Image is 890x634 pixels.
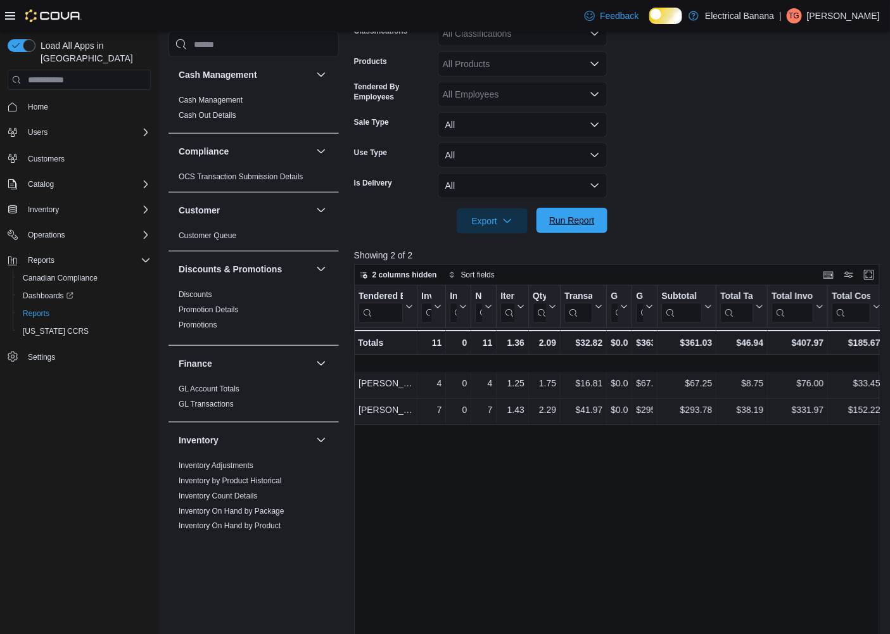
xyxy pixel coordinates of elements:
[636,335,653,350] div: $363.13
[168,287,339,345] div: Discounts & Promotions
[8,92,151,399] nav: Complex example
[28,154,65,164] span: Customers
[23,308,49,319] span: Reports
[13,269,156,287] button: Canadian Compliance
[500,376,524,391] div: 1.25
[720,291,763,323] button: Total Tax
[359,291,413,323] button: Tendered Employee
[23,253,60,268] button: Reports
[372,270,437,280] span: 2 columns hidden
[3,98,156,116] button: Home
[18,324,94,339] a: [US_STATE] CCRS
[720,335,763,350] div: $46.94
[500,403,524,418] div: 1.43
[179,506,284,516] span: Inventory On Hand by Package
[861,267,877,282] button: Enter fullscreen
[457,208,528,234] button: Export
[661,376,712,391] div: $67.25
[168,169,339,192] div: Compliance
[564,403,602,418] div: $41.97
[23,273,98,283] span: Canadian Compliance
[25,10,82,22] img: Cova
[179,111,236,120] a: Cash Out Details
[705,8,774,23] p: Electrical Banana
[772,291,813,303] div: Total Invoiced
[772,291,813,323] div: Total Invoiced
[179,384,239,394] span: GL Account Totals
[720,291,753,323] div: Total Tax
[438,112,607,137] button: All
[179,305,239,315] span: Promotion Details
[314,433,329,448] button: Inventory
[611,376,628,391] div: $0.00
[564,376,602,391] div: $16.81
[841,267,856,282] button: Display options
[358,335,413,350] div: Totals
[533,403,556,418] div: 2.29
[179,231,236,241] span: Customer Queue
[314,356,329,371] button: Finance
[179,460,253,471] span: Inventory Adjustments
[661,403,712,418] div: $293.78
[23,150,151,166] span: Customers
[461,270,495,280] span: Sort fields
[720,291,753,303] div: Total Tax
[179,68,257,81] h3: Cash Management
[3,149,156,167] button: Customers
[564,291,592,323] div: Transaction Average
[23,177,59,192] button: Catalog
[564,335,602,350] div: $32.82
[832,291,880,323] button: Total Cost
[359,291,403,303] div: Tendered Employee
[179,289,212,300] span: Discounts
[475,403,492,418] div: 7
[179,172,303,182] span: OCS Transaction Submission Details
[354,178,392,188] label: Is Delivery
[23,227,70,243] button: Operations
[18,270,103,286] a: Canadian Compliance
[600,10,639,22] span: Feedback
[590,89,600,99] button: Open list of options
[354,82,433,102] label: Tendered By Employees
[533,376,556,391] div: 1.75
[3,124,156,141] button: Users
[355,267,442,282] button: 2 columns hidden
[28,127,48,137] span: Users
[179,95,243,105] span: Cash Management
[537,208,607,233] button: Run Report
[421,403,442,418] div: 7
[179,145,229,158] h3: Compliance
[18,288,79,303] a: Dashboards
[500,335,524,350] div: 1.36
[475,291,482,303] div: Net Sold
[832,291,870,323] div: Total Cost
[23,253,151,268] span: Reports
[772,291,823,323] button: Total Invoiced
[28,205,59,215] span: Inventory
[28,102,48,112] span: Home
[23,99,151,115] span: Home
[421,376,442,391] div: 4
[179,476,282,485] a: Inventory by Product Historical
[3,348,156,366] button: Settings
[3,226,156,244] button: Operations
[179,263,282,276] h3: Discounts & Promotions
[661,291,702,303] div: Subtotal
[179,68,311,81] button: Cash Management
[168,92,339,133] div: Cash Management
[354,249,886,262] p: Showing 2 of 2
[179,434,219,447] h3: Inventory
[450,376,467,391] div: 0
[28,255,54,265] span: Reports
[28,352,55,362] span: Settings
[450,291,457,323] div: Invoices Ref
[354,117,389,127] label: Sale Type
[611,291,618,303] div: Gift Cards
[179,357,311,370] button: Finance
[314,262,329,277] button: Discounts & Promotions
[179,476,282,486] span: Inventory by Product Historical
[611,335,628,350] div: $0.00
[832,291,870,303] div: Total Cost
[179,145,311,158] button: Compliance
